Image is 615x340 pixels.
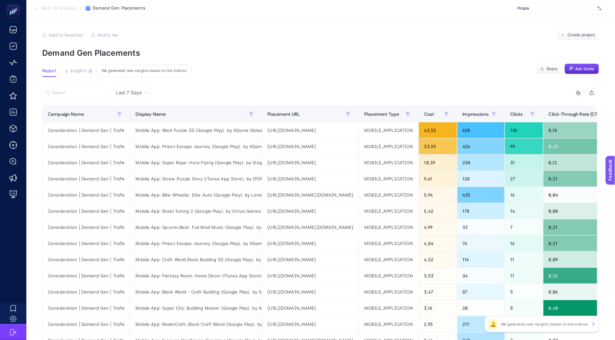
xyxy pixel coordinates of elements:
div: Mobile App: Super Rope: Hero Flying (Google Play). by Staga [131,155,262,170]
div: [URL][DOMAIN_NAME] [262,139,359,154]
span: Notify me [98,32,118,38]
div: [URL][DOMAIN_NAME][DOMAIN_NAME] [262,219,359,235]
div: 5,94 [419,187,457,203]
div: Consideration | Demand Gen | Trafik [43,300,130,316]
div: 620 [457,122,505,138]
div: [URL][DOMAIN_NAME] [262,252,359,267]
div: Consideration | Demand Gen | Trafik [43,203,130,219]
div: Mobile App: Super City: Building Master (Google Play). by XGame Global [131,300,262,316]
button: Notify me [91,32,118,38]
div: [URL][DOMAIN_NAME] [262,203,359,219]
div: 435 [457,187,505,203]
div: [URL][DOMAIN_NAME] [262,171,359,187]
div: Mobile App: Block World - Craft Building (Google Play). by SAMUDERA INDODEV [131,284,262,300]
span: Add to favorites [49,32,83,38]
span: Impressions [463,111,489,117]
div: 5 [505,284,543,300]
div: Mobile App: Prison Escape Journey (Google Play). by XGame VN [131,139,262,154]
span: Back To Analysis [42,6,76,11]
div: 43,55 [419,122,457,138]
span: Insights [70,68,87,74]
div: 16 [505,187,543,203]
div: 11 [505,268,543,284]
span: Propia [518,6,595,11]
div: 33 [457,219,505,235]
div: 4,84 [419,235,457,251]
div: MOBILE_APPLICATION [359,171,419,187]
div: 426 [457,139,505,154]
div: Consideration | Demand Gen | Trafik [43,268,130,284]
div: 4,99 [419,219,457,235]
div: [URL][DOMAIN_NAME] [262,122,359,138]
span: Placement URL [268,111,300,117]
div: [URL][DOMAIN_NAME] [262,155,359,170]
div: 16 [505,235,543,251]
div: MOBILE_APPLICATION [359,219,419,235]
div: 76 [457,235,505,251]
div: 10,39 [419,155,457,170]
div: Consideration | Demand Gen | Trafik [43,219,130,235]
div: 14 [505,203,543,219]
div: 3,53 [419,268,457,284]
div: 8 [505,300,543,316]
span: Placement Type [365,111,399,117]
div: Mobile App: Fantasy Room: Home Decor (iTunes App Store). by [PERSON_NAME] [PERSON_NAME] [131,268,262,284]
div: [URL][DOMAIN_NAME] [262,268,359,284]
div: Mobile App: Sprunki Beat: Full Mod Music (Google Play). by Gotstar Studio [131,219,262,235]
div: 2,95 [419,316,457,332]
div: 5,42 [419,203,457,219]
span: Ask Genie [575,66,595,72]
button: Create project [557,30,599,40]
div: MOBILE_APPLICATION [359,252,419,267]
div: MOBILE_APPLICATION [359,316,419,332]
div: 31 [505,155,543,170]
div: 33,59 [419,139,457,154]
img: svg%3e [598,5,601,12]
div: [URL][DOMAIN_NAME] [262,284,359,300]
input: Search [52,90,104,95]
div: Consideration | Demand Gen | Trafik [43,139,130,154]
span: Last 7 Days [116,89,142,96]
div: 3,16 [419,300,457,316]
div: MOBILE_APPLICATION [359,235,419,251]
div: 178 [457,203,505,219]
button: Share [536,64,562,74]
div: Consideration | Demand Gen | Trafik [43,155,130,170]
div: 116 [457,252,505,267]
button: Ask Genie [565,64,599,74]
div: 9,41 [419,171,457,187]
span: Feedback [4,2,25,7]
div: Mobile App: Screw Puzzle Story (iTunes App Store). by [PERSON_NAME] [131,171,262,187]
div: [URL][DOMAIN_NAME][DOMAIN_NAME] [262,187,359,203]
div: 34 [457,268,505,284]
div: [URL][DOMAIN_NAME] [262,300,359,316]
span: Clicks [510,111,523,117]
div: Mobile App: Bike Wheelie: Elite Auto (Google Play). by Lemon Global [131,187,262,203]
div: Mobile App: Craft World Block Building 3D (Google Play). by [PERSON_NAME] Global [131,252,262,267]
div: 2 [88,68,93,74]
div: MOBILE_APPLICATION [359,300,419,316]
div: Consideration | Demand Gen | Trafik [43,187,130,203]
div: 🔔 [488,319,498,329]
div: Mobile App: Wool Puzzle 3D (Google Play). by XGame Global [131,122,262,138]
span: Campaign Name [48,111,84,117]
div: 217 [457,316,505,332]
div: MOBILE_APPLICATION [359,187,419,203]
div: 110 [505,122,543,138]
div: 7 [505,219,543,235]
div: 258 [457,155,505,170]
div: Mobile App: RealmCraft: Block Craft World (Google Play). by Tellurion Mobile [131,316,262,332]
div: We generated new insights based on the metrics [97,65,192,77]
p: Demand Gen Placements [42,48,599,58]
div: 99 [505,139,543,154]
div: 27 [505,171,543,187]
div: MOBILE_APPLICATION [359,139,419,154]
div: MOBILE_APPLICATION [359,155,419,170]
div: Mobile App: Brasil Tuning 2 (Google Play). by Virtua Games - Jogo de Moto e Carro - Bike Games [131,203,262,219]
div: [URL][DOMAIN_NAME] [262,316,359,332]
div: 3,47 [419,284,457,300]
div: 87 [457,284,505,300]
span: / [80,5,82,11]
div: Consideration | Demand Gen | Trafik [43,171,130,187]
div: 4,52 [419,252,457,267]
